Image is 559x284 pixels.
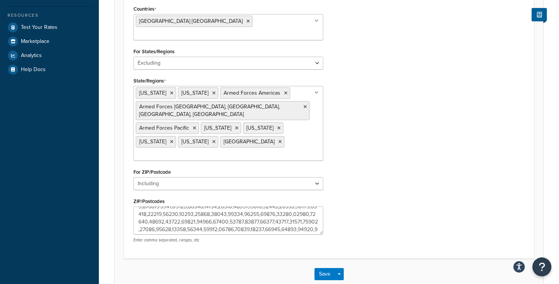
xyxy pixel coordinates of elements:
a: Analytics [6,49,93,62]
span: Help Docs [21,67,46,73]
span: [US_STATE] [246,124,273,132]
span: [GEOGRAPHIC_DATA] [224,138,275,146]
span: Analytics [21,52,42,59]
button: Save [314,268,335,280]
span: [GEOGRAPHIC_DATA] [GEOGRAPHIC_DATA] [139,17,243,25]
label: ZIP/Postcodes [133,198,165,204]
span: Test Your Rates [21,24,57,31]
a: Help Docs [6,63,93,76]
span: Armed Forces Pacific [139,124,189,132]
button: Show Help Docs [532,8,547,21]
span: Armed Forces Americas [224,89,280,97]
label: State/Regions [133,78,166,84]
textarea: 73940,50267,50152,14332,12593,16839,64559,55076,59264,38639,52744,32242,44122,10891,22858,94686,5... [133,206,323,235]
span: Marketplace [21,38,49,45]
span: [US_STATE] [181,89,208,97]
button: Open Resource Center [532,257,551,276]
div: Resources [6,12,93,19]
span: [US_STATE] [139,89,166,97]
p: Enter comma separated, ranges, etc [133,237,323,243]
span: [US_STATE] [181,138,208,146]
span: Armed Forces [GEOGRAPHIC_DATA], [GEOGRAPHIC_DATA], [GEOGRAPHIC_DATA], [GEOGRAPHIC_DATA] [139,103,280,118]
span: [US_STATE] [139,138,166,146]
a: Marketplace [6,35,93,48]
label: For ZIP/Postcode [133,169,171,175]
label: Countries [133,6,156,12]
span: [US_STATE] [204,124,231,132]
a: Test Your Rates [6,21,93,34]
label: For States/Regions [133,49,175,54]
